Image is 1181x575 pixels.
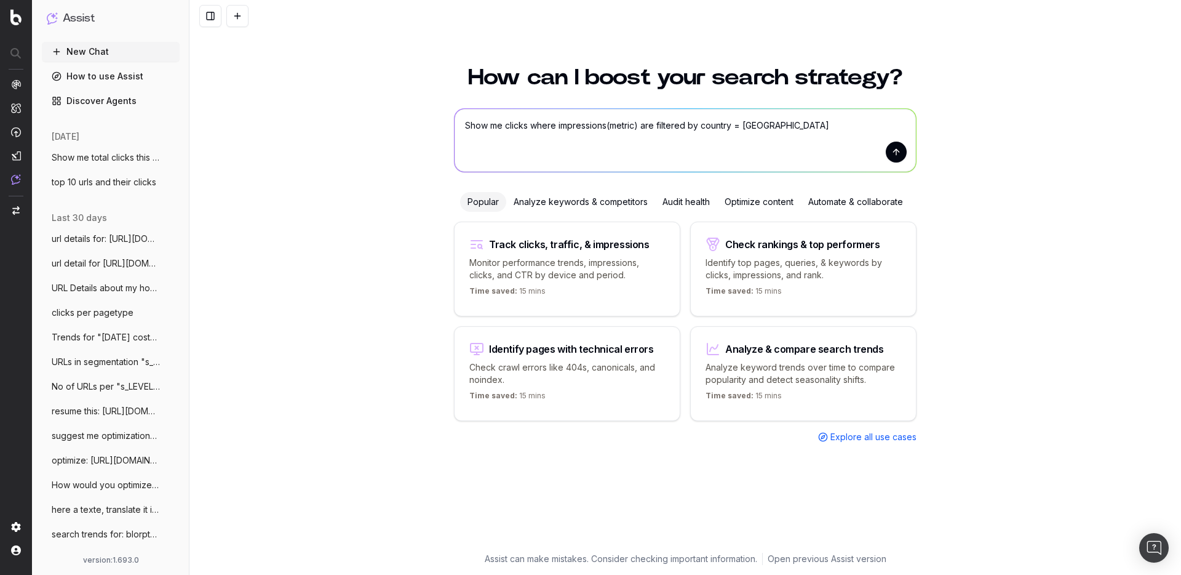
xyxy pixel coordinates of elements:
[11,127,21,137] img: Activation
[42,254,180,273] button: url detail for [URL][DOMAIN_NAME][PERSON_NAME]
[455,109,916,172] textarea: Show me clicks where impressions(metric) are filtered by country = [GEOGRAPHIC_DATA]
[485,553,757,565] p: Assist can make mistakes. Consider checking important information.
[489,344,654,354] div: Identify pages with technical errors
[52,380,160,393] span: No of URLs per "s_LEVEL2_FOLDERS"
[47,12,58,24] img: Assist
[706,391,782,406] p: 15 mins
[52,282,160,294] span: URL Details about my hompage
[52,233,160,245] span: url details for: [URL][DOMAIN_NAME][PERSON_NAME]
[52,430,160,442] span: suggest me optimizations based on: https
[11,522,21,532] img: Setting
[42,525,180,544] button: search trends for: blorptastic furniture
[42,303,180,323] button: clicks per pagetype
[42,229,180,249] button: url details for: [URL][DOMAIN_NAME][PERSON_NAME]
[818,431,917,443] a: Explore all use cases
[52,257,160,270] span: url detail for [URL][DOMAIN_NAME][PERSON_NAME]
[42,401,180,421] button: resume this: [URL][DOMAIN_NAME]
[12,206,20,215] img: Switch project
[42,66,180,86] a: How to use Assist
[42,451,180,470] button: optimize: [URL][DOMAIN_NAME][PERSON_NAME]
[63,10,95,27] h1: Assist
[454,66,917,89] h1: How can I boost your search strategy?
[706,286,754,296] span: Time saved:
[706,286,782,301] p: 15 mins
[469,361,665,386] p: Check crawl errors like 404s, canonicals, and noindex.
[52,307,133,319] span: clicks per pagetype
[706,257,901,281] p: Identify top pages, queries, & keywords by clicks, impressions, and rank.
[506,192,655,212] div: Analyze keywords & competitors
[52,356,160,368] span: URLs in segmentation "s_LEVEL2_FOLDERS"
[52,212,107,224] span: last 30 days
[11,151,21,161] img: Studio
[489,239,650,249] div: Track clicks, traffic, & impressions
[706,391,754,400] span: Time saved:
[42,426,180,446] button: suggest me optimizations based on: https
[725,239,880,249] div: Check rankings & top performers
[42,377,180,396] button: No of URLs per "s_LEVEL2_FOLDERS"
[42,172,180,192] button: top 10 urls and their clicks
[52,504,160,516] span: here a texte, translate it in english U
[11,103,21,113] img: Intelligence
[52,528,160,541] span: search trends for: blorptastic furniture
[768,553,886,565] a: Open previous Assist version
[725,344,884,354] div: Analyze & compare search trends
[10,9,22,25] img: Botify logo
[42,278,180,298] button: URL Details about my hompage
[42,148,180,167] button: Show me total clicks this month
[469,391,517,400] span: Time saved:
[469,286,517,296] span: Time saved:
[47,10,175,27] button: Assist
[469,391,546,406] p: 15 mins
[1139,533,1169,563] div: Open Intercom Messenger
[801,192,910,212] div: Automate & collaborate
[52,454,160,467] span: optimize: [URL][DOMAIN_NAME][PERSON_NAME]
[469,286,546,301] p: 15 mins
[52,151,160,164] span: Show me total clicks this month
[42,352,180,372] button: URLs in segmentation "s_LEVEL2_FOLDERS"
[52,131,79,143] span: [DATE]
[11,174,21,185] img: Assist
[52,331,160,344] span: Trends for "[DATE] costume"
[42,42,180,62] button: New Chat
[706,361,901,386] p: Analyze keyword trends over time to compare popularity and detect seasonality shifts.
[460,192,506,212] div: Popular
[42,500,180,520] button: here a texte, translate it in english U
[717,192,801,212] div: Optimize content
[830,431,917,443] span: Explore all use cases
[11,79,21,89] img: Analytics
[11,545,21,555] img: My account
[469,257,665,281] p: Monitor performance trends, impressions, clicks, and CTR by device and period.
[52,479,160,491] span: How would you optimize: [URL][PERSON_NAME]
[47,555,175,565] div: version: 1.693.0
[42,328,180,347] button: Trends for "[DATE] costume"
[42,91,180,111] a: Discover Agents
[42,475,180,495] button: How would you optimize: [URL][PERSON_NAME]
[52,176,156,188] span: top 10 urls and their clicks
[655,192,717,212] div: Audit health
[42,549,180,569] button: clicks for pages in segmentation s_LEVEL
[52,405,160,417] span: resume this: [URL][DOMAIN_NAME]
